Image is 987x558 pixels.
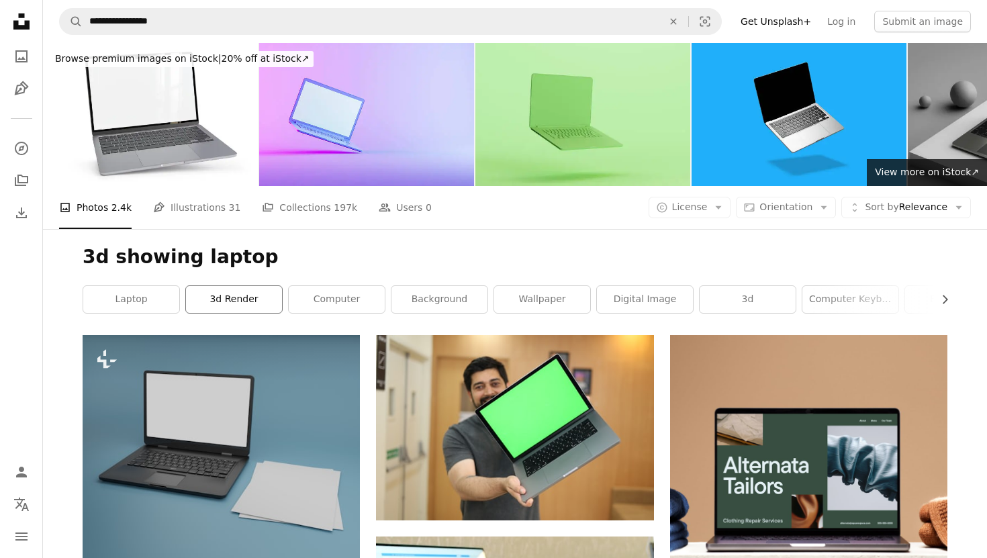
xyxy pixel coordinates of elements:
[8,135,35,162] a: Explore
[8,459,35,485] a: Log in / Sign up
[8,43,35,70] a: Photos
[865,201,898,212] span: Sort by
[802,286,898,313] a: computer keyboard
[83,286,179,313] a: laptop
[736,197,836,218] button: Orientation
[229,200,241,215] span: 31
[819,11,863,32] a: Log in
[689,9,721,34] button: Visual search
[475,43,690,186] img: Green mint laptop notebook computer internet keyboard office communication background
[262,186,357,229] a: Collections 197k
[334,200,357,215] span: 197k
[867,159,987,186] a: View more on iStock↗
[426,200,432,215] span: 0
[865,201,947,214] span: Relevance
[494,286,590,313] a: wallpaper
[692,43,906,186] img: Laptop On Blue Background
[55,53,310,64] span: 20% off at iStock ↗
[8,167,35,194] a: Collections
[841,197,971,218] button: Sort byRelevance
[8,75,35,102] a: Illustrations
[700,286,796,313] a: 3d
[55,53,221,64] span: Browse premium images on iStock |
[874,11,971,32] button: Submit an image
[659,9,688,34] button: Clear
[8,8,35,38] a: Home — Unsplash
[649,197,731,218] button: License
[259,43,474,186] img: Laptop with Blank Screen, Minimal Technology Concept, Neon Lighting Lilac Background
[8,491,35,518] button: Language
[376,421,653,433] a: a man holding a laptop
[83,245,947,269] h1: 3d showing laptop
[60,9,83,34] button: Search Unsplash
[379,186,432,229] a: Users 0
[186,286,282,313] a: 3d render
[43,43,322,75] a: Browse premium images on iStock|20% off at iStock↗
[289,286,385,313] a: computer
[875,167,979,177] span: View more on iStock ↗
[933,286,947,313] button: scroll list to the right
[8,199,35,226] a: Download History
[83,445,360,457] a: a laptop computer sitting on top of a blue table
[376,335,653,520] img: a man holding a laptop
[153,186,240,229] a: Illustrations 31
[759,201,812,212] span: Orientation
[597,286,693,313] a: digital image
[672,201,708,212] span: License
[733,11,819,32] a: Get Unsplash+
[8,523,35,550] button: Menu
[43,43,258,186] img: Laptop isolated on white background with two clipping paths included. Realistic 3D render.
[59,8,722,35] form: Find visuals sitewide
[391,286,487,313] a: background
